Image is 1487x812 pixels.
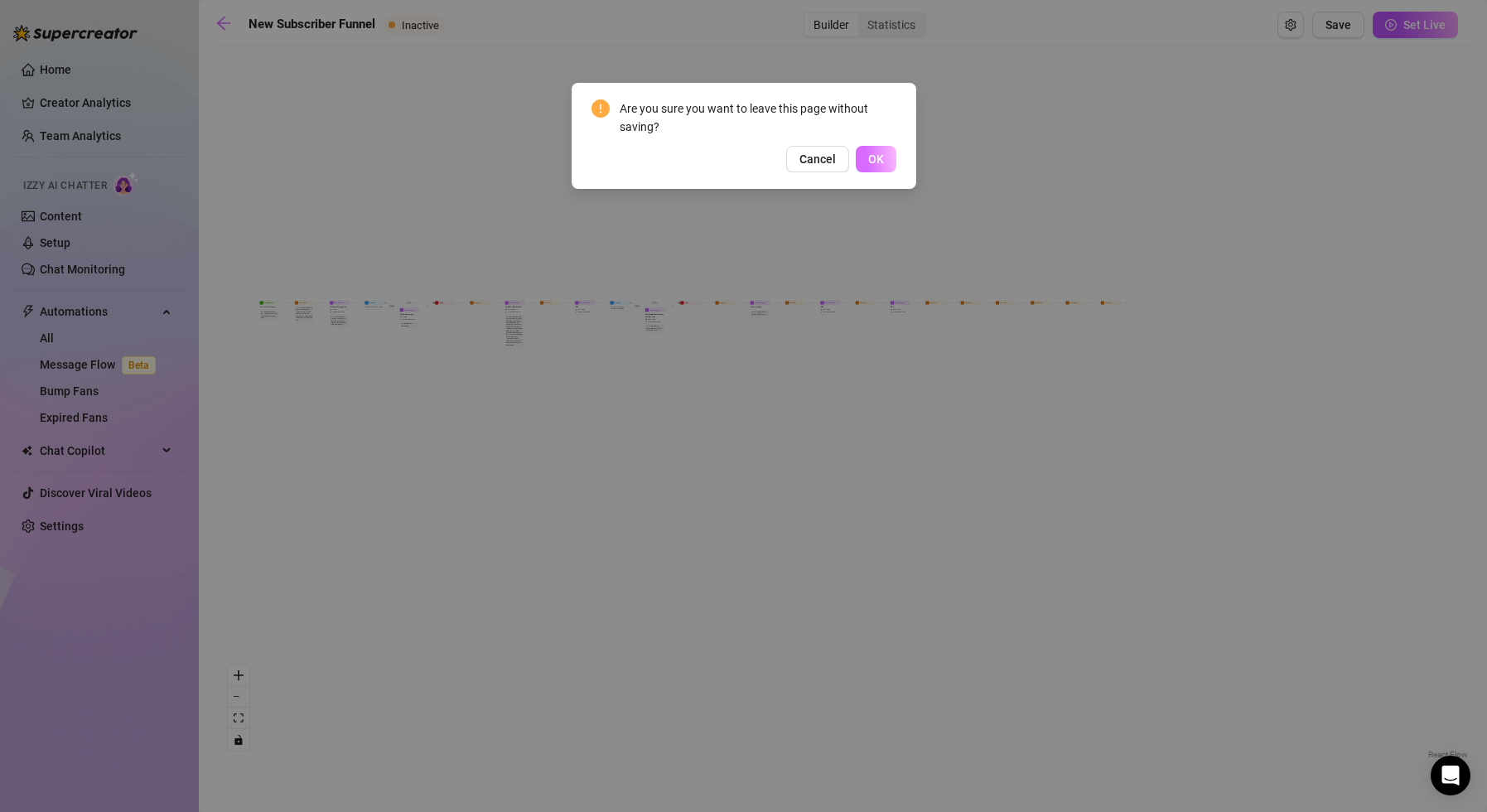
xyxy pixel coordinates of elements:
[620,99,896,136] div: Are you sure you want to leave this page without saving?
[591,99,610,118] span: exclamation-circle
[799,152,836,166] span: Cancel
[868,152,884,166] span: OK
[786,146,849,172] button: Cancel
[1431,756,1470,795] div: Open Intercom Messenger
[856,146,896,172] button: OK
